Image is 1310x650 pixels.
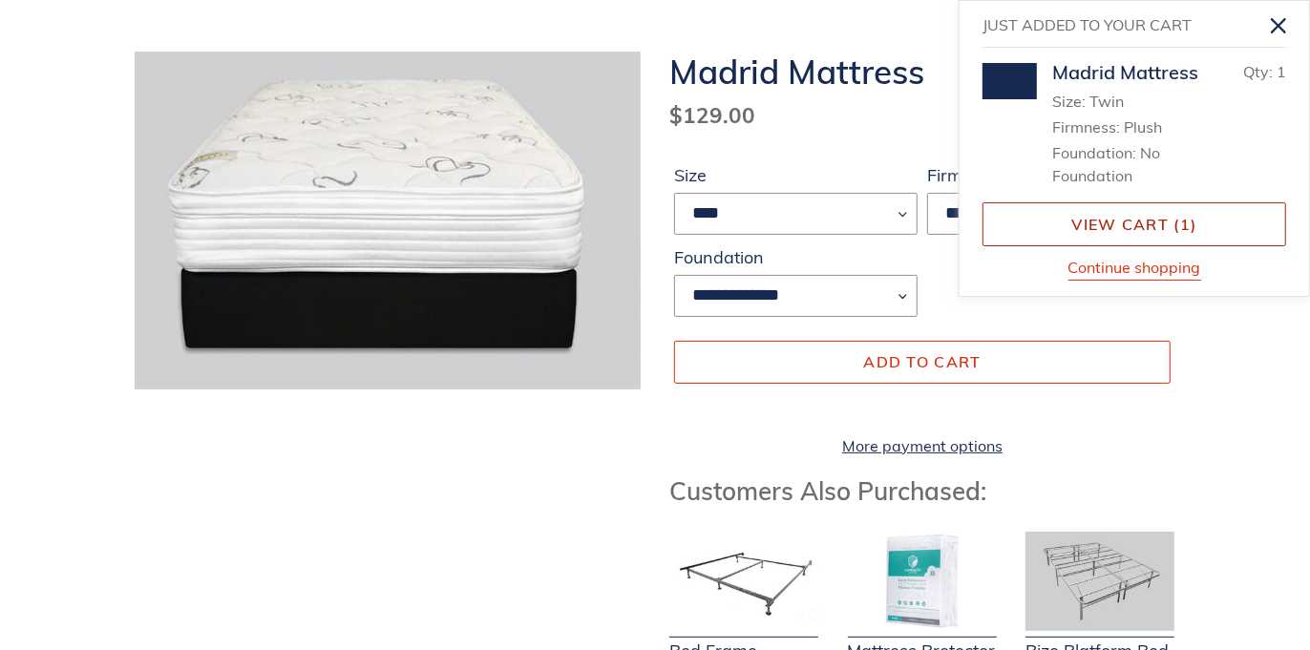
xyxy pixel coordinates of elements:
[669,476,1175,506] h3: Customers Also Purchased:
[1243,62,1273,81] span: Qty:
[982,9,1257,42] h2: Just added to your cart
[669,101,755,129] span: $129.00
[863,352,981,371] span: Add to cart
[674,162,918,188] label: Size
[674,341,1171,383] button: Add to cart
[1052,141,1200,187] li: Foundation: No Foundation
[1025,532,1174,631] img: Adjustable Base
[1052,115,1200,138] li: Firmness: Plush
[1068,256,1201,281] button: Continue shopping
[848,532,997,631] img: Mattress Protector
[1052,85,1200,187] ul: Product details
[927,162,1171,188] label: Firmness
[982,202,1286,246] a: View cart (1 item)
[1180,215,1191,234] span: 1 item
[1277,62,1286,81] span: 1
[669,52,1175,92] h1: Madrid Mattress
[674,434,1171,457] a: More payment options
[669,532,818,631] img: Bed Frame
[674,244,918,270] label: Foundation
[1052,63,1200,81] div: Madrid Mattress
[1052,90,1200,113] li: Size: Twin
[1257,4,1300,47] button: Close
